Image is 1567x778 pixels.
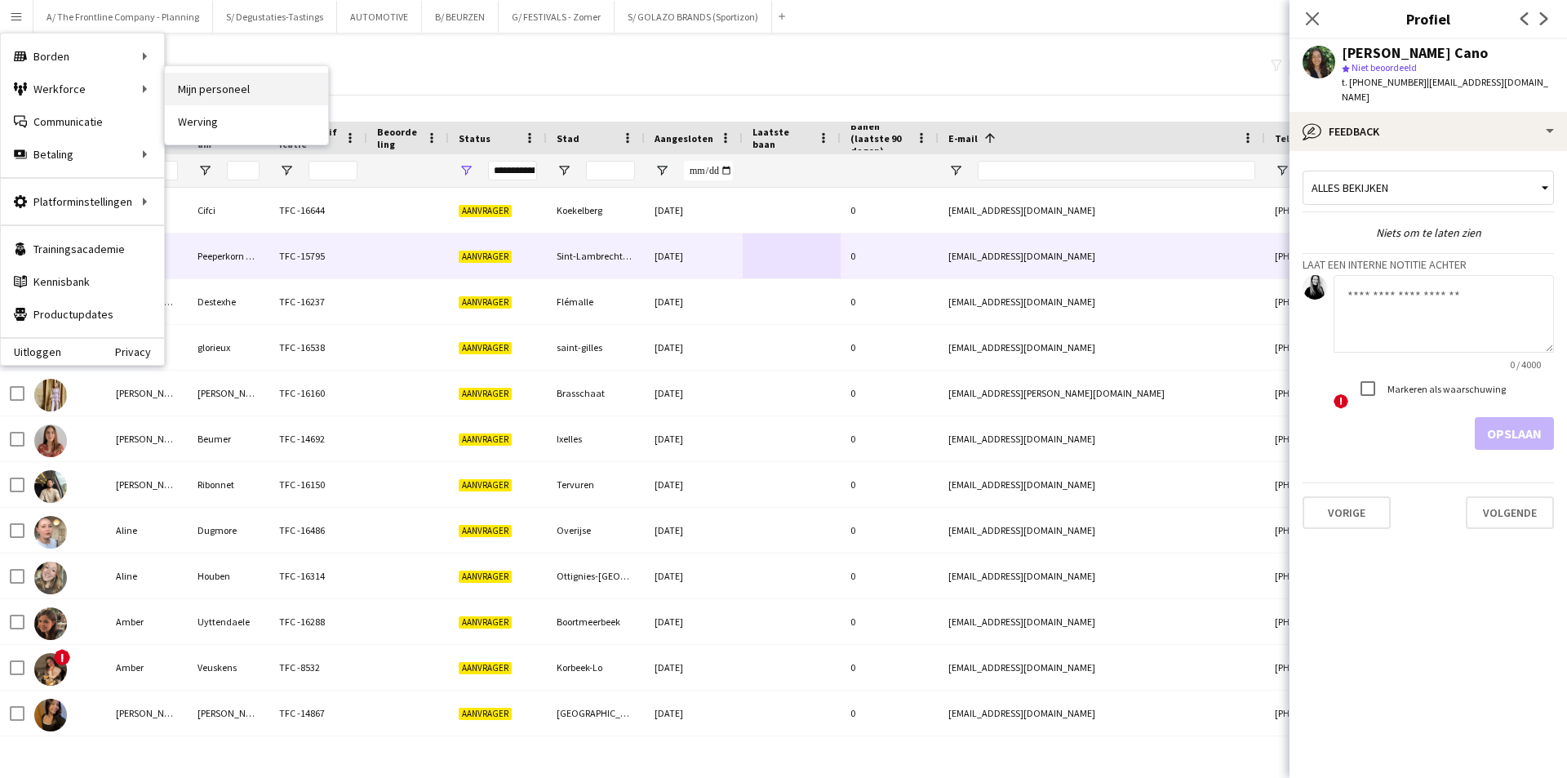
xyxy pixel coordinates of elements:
button: Open Filtermenu [557,163,571,178]
span: Stad [557,132,579,144]
h3: Profiel [1290,8,1567,29]
button: Iedereen5,549 [1289,57,1366,77]
span: Alles bekijken [1312,180,1388,195]
input: Aangesloten Filter Invoer [684,161,733,180]
div: [EMAIL_ADDRESS][PERSON_NAME][DOMAIN_NAME] [939,371,1265,416]
div: [EMAIL_ADDRESS][DOMAIN_NAME] [939,599,1265,644]
span: Niet beoordeeld [1352,61,1417,73]
div: [DATE] [645,599,743,644]
span: Aanvrager [459,433,512,446]
h3: Laat een interne notitie achter [1303,257,1554,272]
div: [DATE] [645,188,743,233]
a: Uitloggen [1,345,61,358]
img: Alexandre Ribonnet [34,470,67,503]
div: Brasschaat [547,371,645,416]
img: Alessandra Lopes Bola [34,379,67,411]
div: Betaling [1,138,164,171]
span: Aanvrager [459,571,512,583]
div: Feedback [1290,112,1567,151]
div: [EMAIL_ADDRESS][DOMAIN_NAME] [939,462,1265,507]
span: Aangesloten [655,132,713,144]
div: [PHONE_NUMBER] [1265,188,1474,233]
button: Vorige [1303,496,1391,529]
div: 0 [841,508,939,553]
span: ! [1334,394,1348,409]
div: 0 [841,691,939,736]
input: E-mail Filter Invoer [978,161,1255,180]
span: E-mail [948,132,978,144]
div: TFC -8532 [269,645,367,690]
button: S/ Degustaties-Tastings [213,1,337,33]
div: Ixelles [547,416,645,461]
div: Platforminstellingen [1,185,164,218]
div: TFC -16150 [269,462,367,507]
div: Beumer [188,416,269,461]
a: Mijn personeel [165,73,328,105]
div: Werkforce [1,73,164,105]
div: [PHONE_NUMBER] [1265,508,1474,553]
span: Beoordeling [377,126,419,150]
img: Amber Uyttendaele [34,607,67,640]
div: Amber [106,645,188,690]
div: Cifci [188,188,269,233]
div: Aline [106,508,188,553]
div: 0 [841,462,939,507]
div: [EMAIL_ADDRESS][DOMAIN_NAME] [939,325,1265,370]
img: Aline Houben [34,562,67,594]
div: [PERSON_NAME] [106,462,188,507]
div: Veuskens [188,645,269,690]
div: [PERSON_NAME] [188,371,269,416]
img: Anna Santos [34,699,67,731]
a: Communicatie [1,105,164,138]
span: Aanvrager [459,616,512,629]
div: [DATE] [645,371,743,416]
div: [DATE] [645,325,743,370]
div: Sint-Lambrechts-[GEOGRAPHIC_DATA] [547,233,645,278]
span: ! [54,649,70,665]
div: TFC -16288 [269,599,367,644]
span: Telefoon [1275,132,1317,144]
div: [EMAIL_ADDRESS][DOMAIN_NAME] [939,233,1265,278]
div: [DATE] [645,508,743,553]
button: S/ GOLAZO BRANDS (Sportizon) [615,1,772,33]
span: 0 / 4000 [1497,358,1554,371]
span: Aanvrager [459,708,512,720]
span: Aanvrager [459,296,512,309]
a: Trainingsacademie [1,233,164,265]
div: Destexhe [188,279,269,324]
div: Boortmeerbeek [547,599,645,644]
div: Koekelberg [547,188,645,233]
div: Korbeek-Lo [547,645,645,690]
div: Uyttendaele [188,599,269,644]
button: Open Filtermenu [459,163,473,178]
div: [DATE] [645,691,743,736]
div: 0 [841,599,939,644]
div: Aline [106,553,188,598]
a: Kennisbank [1,265,164,298]
div: 0 [841,233,939,278]
div: [PHONE_NUMBER] [1265,233,1474,278]
span: t. [PHONE_NUMBER] [1342,76,1427,88]
div: TFC -16160 [269,371,367,416]
a: Werving [165,105,328,138]
div: glorieux [188,325,269,370]
div: [PERSON_NAME] Cano [1342,46,1488,60]
button: Open Filtermenu [198,163,212,178]
span: Aanvrager [459,662,512,674]
div: [EMAIL_ADDRESS][DOMAIN_NAME] [939,645,1265,690]
span: Aanvrager [459,205,512,217]
div: [DATE] [645,416,743,461]
div: [PERSON_NAME] [188,691,269,736]
div: 0 [841,416,939,461]
div: [DATE] [645,279,743,324]
button: B/ BEURZEN [422,1,499,33]
div: [GEOGRAPHIC_DATA] [547,691,645,736]
div: Peeperkorn Cano [188,233,269,278]
img: Amber Veuskens [34,653,67,686]
div: Niets om te laten zien [1303,225,1554,240]
div: Borden [1,40,164,73]
div: TFC -16486 [269,508,367,553]
div: [PHONE_NUMBER] [1265,691,1474,736]
span: Aanvrager [459,388,512,400]
div: [PHONE_NUMBER] [1265,371,1474,416]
